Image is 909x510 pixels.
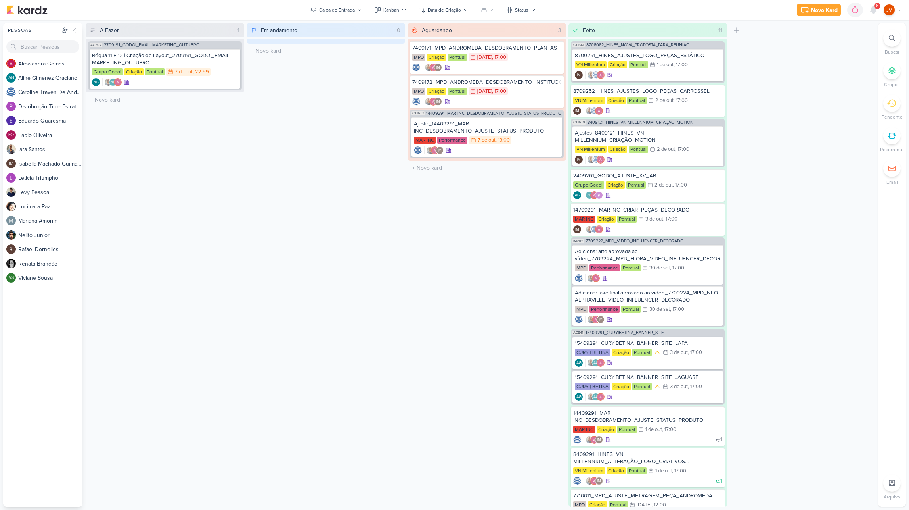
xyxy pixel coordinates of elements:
[592,71,600,79] img: Caroline Traven De Andrade
[587,274,595,282] img: Iara Santos
[6,202,16,211] img: Lucimara Paz
[670,350,688,355] div: 3 de out
[575,359,583,367] div: Aline Gimenez Graciano
[429,64,437,71] img: Alessandra Gomes
[6,116,16,125] img: Eduardo Quaresma
[876,3,878,9] span: 6
[412,54,425,61] div: MPD
[586,225,593,233] img: Iara Santos
[492,89,506,94] div: , 17:00
[649,266,670,271] div: 30 de set
[575,109,579,113] p: IM
[597,359,605,367] img: Alessandra Gomes
[577,158,581,162] p: IM
[617,426,637,433] div: Pontual
[587,359,595,367] img: Iara Santos
[92,68,123,75] div: Grupo Godoi
[597,71,605,79] img: Alessandra Gomes
[587,71,595,79] img: Iara Santos
[573,436,581,444] div: Criador(a): Caroline Traven De Andrade
[90,43,102,47] span: AG204
[662,427,676,432] div: , 17:00
[811,6,838,14] div: Novo Kard
[18,145,82,154] div: I a r a S a n t o s
[6,259,16,268] img: Renata Brandão
[434,64,442,71] div: Isabella Machado Guimarães
[6,216,16,225] img: Mariana Amorim
[575,156,583,164] div: Criador(a): Isabella Machado Guimarães
[412,44,561,52] div: 7409171_MPD_ANDROMEDA_DESDOBRAMENTO_PLANTAS
[608,146,627,153] div: Criação
[6,187,16,197] img: Levy Pessoa
[592,359,600,367] div: Aline Gimenez Graciano
[575,194,580,198] p: AG
[585,156,605,164] div: Colaboradores: Iara Santos, Caroline Traven De Andrade, Alessandra Gomes
[590,107,598,115] img: Caroline Traven De Andrade
[595,107,603,115] img: Alessandra Gomes
[425,98,432,106] img: Iara Santos
[573,477,581,485] div: Criador(a): Caroline Traven De Andrade
[593,395,599,399] p: AG
[424,146,444,154] div: Colaboradores: Iara Santos, Alessandra Gomes, Isabella Machado Guimarães
[590,191,598,199] img: Alessandra Gomes
[573,492,722,499] div: 7710011_MPD_AJUSTE_METRAGEM_PEÇA_ANDROMEDA
[621,264,641,271] div: Pontual
[412,98,420,106] img: Caroline Traven De Andrade
[586,477,593,485] img: Iara Santos
[426,146,434,154] img: Iara Santos
[427,54,446,61] div: Criação
[18,74,82,82] div: A l i n e G i m e n e z G r a c i a n o
[589,264,620,271] div: Performance
[592,156,600,164] img: Caroline Traven De Andrade
[587,156,595,164] img: Iara Santos
[573,107,581,115] div: Criador(a): Isabella Machado Guimarães
[595,477,603,485] div: Isabella Machado Guimarães
[429,98,437,106] img: Alessandra Gomes
[477,89,492,94] div: [DATE]
[595,436,603,444] div: Isabella Machado Guimarães
[586,43,689,47] span: 8708082_HINES_NOVA_PROPOSTA_PARA_REUNIAO
[6,59,16,68] img: Alessandra Gomes
[575,274,583,282] div: Criador(a): Caroline Traven De Andrade
[18,245,82,254] div: R a f a e l D o r n e l l e s
[575,156,583,164] div: Isabella Machado Guimarães
[478,138,496,143] div: 7 de out
[438,149,442,153] p: IM
[573,107,581,115] div: Isabella Machado Guimarães
[575,61,607,68] div: VN Millenium
[394,26,404,35] div: 0
[576,395,582,399] p: AG
[575,146,607,153] div: VN Millenium
[612,383,631,390] div: Criação
[597,438,601,442] p: IM
[575,316,583,323] img: Caroline Traven De Andrade
[577,73,581,77] p: IM
[586,191,593,199] div: Aline Gimenez Graciano
[590,225,598,233] img: Caroline Traven De Andrade
[629,146,648,153] div: Pontual
[573,410,722,424] div: 14409291_MAR INC_DESDOBRAMENTO_AJUSTE_STATUS_PRODUTO
[637,502,651,508] div: [DATE]
[797,4,841,16] button: Novo Kard
[87,94,243,106] input: + Novo kard
[607,97,626,104] div: Criação
[573,181,604,189] div: Grupo Godoi
[414,137,436,144] div: MAR INC
[496,138,510,143] div: , 13:00
[590,436,598,444] img: Alessandra Gomes
[663,217,677,222] div: , 17:00
[9,276,14,280] p: VS
[575,359,583,367] div: Criador(a): Aline Gimenez Graciano
[448,54,467,61] div: Pontual
[672,468,686,473] div: , 17:00
[670,384,688,389] div: 3 de out
[6,5,48,15] img: kardz.app
[607,467,626,474] div: Criação
[715,26,725,35] div: 11
[18,131,82,139] div: F a b i o O l i v e i r a
[109,78,117,86] div: Aline Gimenez Graciano
[6,159,16,168] div: Isabella Machado Guimarães
[412,88,425,95] div: MPD
[632,383,652,390] div: Pontual
[608,61,627,68] div: Criação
